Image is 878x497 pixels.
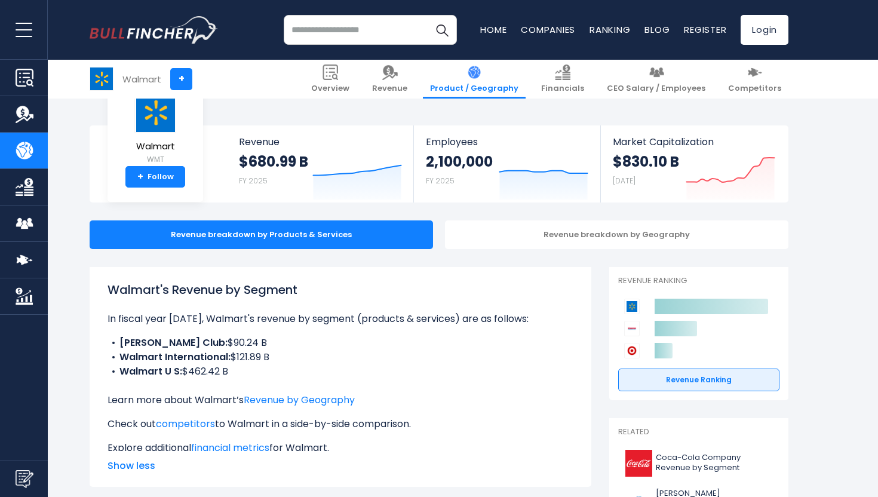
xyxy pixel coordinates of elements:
b: Walmart U S: [119,364,182,378]
a: Companies [521,23,575,36]
a: +Follow [125,166,185,188]
a: financial metrics [191,441,269,455]
a: Go to homepage [90,16,218,44]
a: Ranking [590,23,630,36]
a: Home [480,23,506,36]
p: Check out to Walmart in a side-by-side comparison. [108,417,573,431]
a: Revenue [365,60,415,99]
span: Market Capitalization [613,136,775,148]
img: KO logo [625,450,652,477]
img: Costco Wholesale Corporation competitors logo [624,321,640,336]
img: bullfincher logo [90,16,218,44]
li: $121.89 B [108,350,573,364]
a: CEO Salary / Employees [600,60,713,99]
div: Revenue breakdown by Geography [445,220,788,249]
span: Walmart [134,142,176,152]
a: Blog [644,23,670,36]
span: Coca-Cola Company Revenue by Segment [656,453,772,473]
a: Coca-Cola Company Revenue by Segment [618,447,779,480]
span: Product / Geography [430,84,518,94]
strong: 2,100,000 [426,152,493,171]
p: In fiscal year [DATE], Walmart's revenue by segment (products & services) are as follows: [108,312,573,326]
strong: + [137,171,143,182]
img: Walmart competitors logo [624,299,640,314]
a: Register [684,23,726,36]
span: Revenue [239,136,402,148]
a: competitors [156,417,215,431]
a: Overview [304,60,357,99]
strong: $680.99 B [239,152,308,171]
a: Market Capitalization $830.10 B [DATE] [601,125,787,203]
a: Competitors [721,60,788,99]
span: Revenue [372,84,407,94]
li: $462.42 B [108,364,573,379]
a: Revenue Ranking [618,369,779,391]
a: + [170,68,192,90]
span: Competitors [728,84,781,94]
a: Revenue $680.99 B FY 2025 [227,125,414,203]
span: Employees [426,136,588,148]
span: CEO Salary / Employees [607,84,705,94]
a: Product / Geography [423,60,526,99]
img: Target Corporation competitors logo [624,343,640,358]
small: [DATE] [613,176,636,186]
img: WMT logo [134,93,176,133]
p: Explore additional for Walmart. [108,441,573,455]
a: Revenue by Geography [244,393,355,407]
h1: Walmart's Revenue by Segment [108,281,573,299]
span: Financials [541,84,584,94]
b: [PERSON_NAME] Club: [119,336,228,349]
div: Walmart [122,72,161,86]
span: Show less [108,459,573,473]
small: WMT [134,154,176,165]
p: Learn more about Walmart’s [108,393,573,407]
a: Walmart WMT [134,92,177,167]
b: Walmart International: [119,350,231,364]
button: Search [427,15,457,45]
small: FY 2025 [239,176,268,186]
strong: $830.10 B [613,152,679,171]
li: $90.24 B [108,336,573,350]
p: Revenue Ranking [618,276,779,286]
div: Revenue breakdown by Products & Services [90,220,433,249]
a: Login [741,15,788,45]
p: Related [618,427,779,437]
span: Overview [311,84,349,94]
a: Financials [534,60,591,99]
img: WMT logo [90,68,113,90]
a: Employees 2,100,000 FY 2025 [414,125,600,203]
small: FY 2025 [426,176,455,186]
